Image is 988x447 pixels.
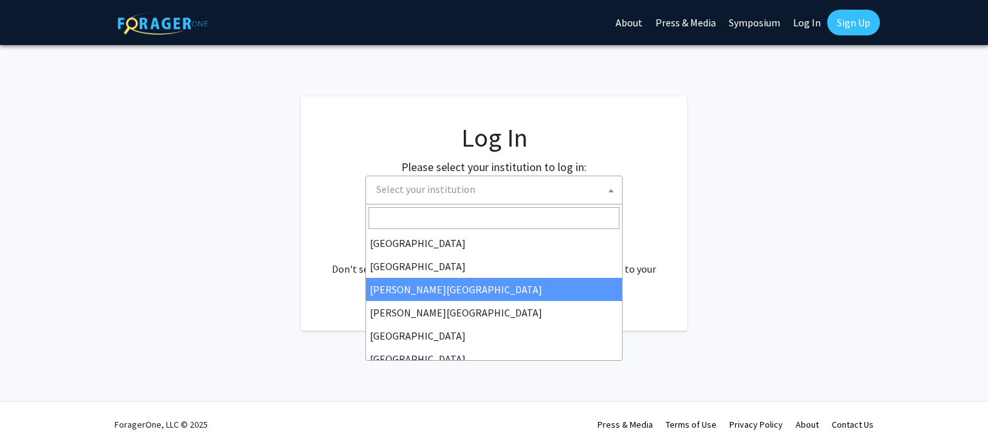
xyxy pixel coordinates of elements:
[366,301,622,324] li: [PERSON_NAME][GEOGRAPHIC_DATA]
[366,232,622,255] li: [GEOGRAPHIC_DATA]
[118,12,208,35] img: ForagerOne Logo
[327,122,661,153] h1: Log In
[401,158,587,176] label: Please select your institution to log in:
[366,347,622,370] li: [GEOGRAPHIC_DATA]
[366,278,622,301] li: [PERSON_NAME][GEOGRAPHIC_DATA]
[598,419,653,430] a: Press & Media
[369,207,619,229] input: Search
[371,176,622,203] span: Select your institution
[729,419,783,430] a: Privacy Policy
[366,324,622,347] li: [GEOGRAPHIC_DATA]
[114,402,208,447] div: ForagerOne, LLC © 2025
[832,419,874,430] a: Contact Us
[666,419,717,430] a: Terms of Use
[827,10,880,35] a: Sign Up
[366,255,622,278] li: [GEOGRAPHIC_DATA]
[376,183,475,196] span: Select your institution
[796,419,819,430] a: About
[365,176,623,205] span: Select your institution
[327,230,661,292] div: No account? . Don't see your institution? about bringing ForagerOne to your institution.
